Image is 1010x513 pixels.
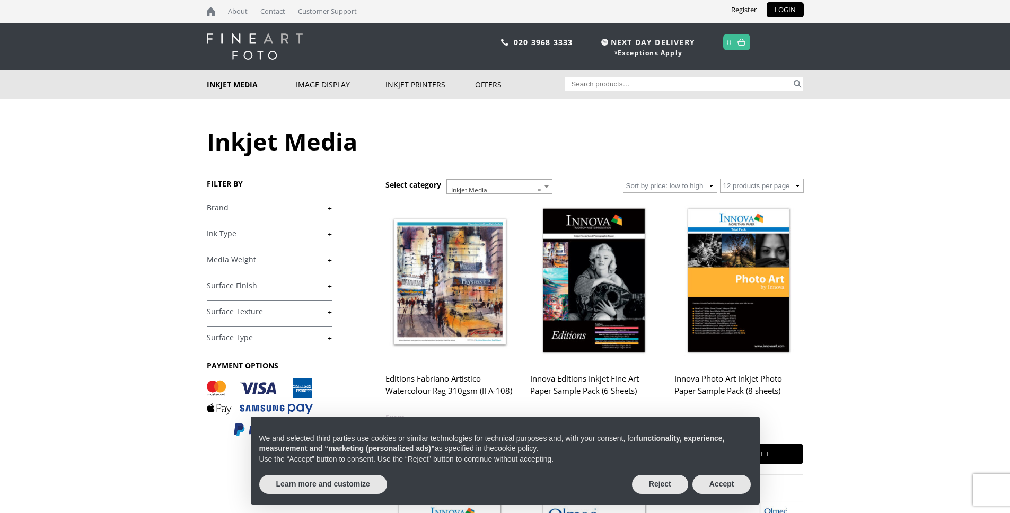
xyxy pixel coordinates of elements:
a: Register [723,2,765,17]
span: Inkjet Media [446,179,552,194]
h4: Surface Texture [207,300,332,322]
img: Innova Editions Inkjet Fine Art Paper Sample Pack (6 Sheets) [530,201,658,362]
span: Inkjet Media [447,180,552,201]
h3: FILTER BY [207,179,332,189]
a: + [207,307,332,317]
a: Inkjet Media [207,70,296,99]
a: + [207,281,332,291]
a: + [207,229,332,239]
h4: Media Weight [207,249,332,270]
a: Exceptions Apply [618,48,682,57]
img: Innova Photo Art Inkjet Photo Paper Sample Pack (8 sheets) [674,201,803,362]
a: 0 [727,34,732,50]
span: × [538,183,541,198]
h3: Select category [385,180,441,190]
a: Innova Editions Inkjet Fine Art Paper Sample Pack (6 Sheets) £7.99 inc VAT [530,201,658,437]
img: phone.svg [501,39,508,46]
button: Reject [632,475,688,494]
h4: Surface Type [207,326,332,348]
select: Shop order [623,179,717,193]
a: + [207,203,332,213]
a: Innova Photo Art Inkjet Photo Paper Sample Pack (8 sheets) £7.99 inc VAT [674,201,803,437]
img: basket.svg [737,39,745,46]
span: NEXT DAY DELIVERY [599,36,695,48]
img: logo-white.svg [207,33,303,60]
button: Search [792,77,804,91]
input: Search products… [565,77,792,91]
a: Editions Fabriano Artistico Watercolour Rag 310gsm (IFA-108) £6.29 [385,201,514,437]
a: Image Display [296,70,385,99]
h3: PAYMENT OPTIONS [207,360,332,370]
h2: Innova Editions Inkjet Fine Art Paper Sample Pack (6 Sheets) [530,369,658,411]
button: Accept [692,475,751,494]
h4: Ink Type [207,223,332,244]
h2: Innova Photo Art Inkjet Photo Paper Sample Pack (8 sheets) [674,369,803,411]
a: + [207,255,332,265]
h4: Brand [207,197,332,218]
button: Learn more and customize [259,475,387,494]
div: Notice [242,408,768,513]
img: time.svg [601,39,608,46]
img: PAYMENT OPTIONS [207,378,313,437]
h2: Editions Fabriano Artistico Watercolour Rag 310gsm (IFA-108) [385,369,514,411]
img: Editions Fabriano Artistico Watercolour Rag 310gsm (IFA-108) [385,201,514,362]
p: We and selected third parties use cookies or similar technologies for technical purposes and, wit... [259,434,751,454]
a: cookie policy [494,444,536,453]
p: Use the “Accept” button to consent. Use the “Reject” button to continue without accepting. [259,454,751,465]
a: Inkjet Printers [385,70,475,99]
h4: Surface Finish [207,275,332,296]
a: + [207,333,332,343]
a: LOGIN [767,2,804,17]
h1: Inkjet Media [207,125,804,157]
a: 020 3968 3333 [514,37,573,47]
a: Offers [475,70,565,99]
strong: functionality, experience, measurement and “marketing (personalized ads)” [259,434,725,453]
